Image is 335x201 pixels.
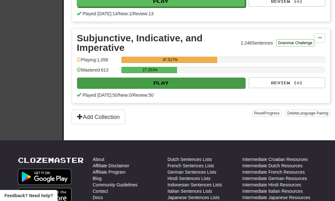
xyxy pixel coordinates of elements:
[133,11,153,16] span: Review: 13
[119,93,132,98] span: New: 0
[242,156,308,163] a: Intermediate Croatian Resources
[167,188,212,194] a: Italian Sentences Lists
[123,67,177,73] div: 27.293%
[298,111,328,115] span: Language Pairing
[252,110,281,117] button: ResetProgress
[4,192,53,199] span: Open feedback widget
[93,188,108,194] a: Contact
[133,93,153,98] span: Review: 50
[77,67,118,77] div: Mastered: 613
[242,194,310,201] a: Intermediate Japanese Resources
[167,182,222,188] a: Indonesian Sentences Lists
[77,33,238,52] div: Subjunctive, Indicative, and Imperative
[18,169,71,185] img: Get it on Google Play
[77,57,118,67] div: Playing: 1,056
[82,11,118,16] span: Played [DATE]: 14
[264,111,280,115] span: Progress
[132,93,133,98] span: /
[93,194,103,201] a: Docs
[93,175,102,182] a: Blog
[93,163,129,169] a: Affiliate Disclaimer
[77,78,245,88] button: Play
[18,156,84,164] a: Clozemaster
[167,156,212,163] a: Dutch Sentences Lists
[241,40,273,46] div: 2,246 Sentences
[72,110,125,124] button: Add Collection
[82,93,118,98] span: Played [DATE]: 50
[242,182,301,188] a: Intermediate Hindi Resources
[93,169,125,175] a: Affiliate Program
[119,11,132,16] span: New: 1
[167,194,219,201] a: Japanese Sentences Lists
[132,11,133,16] span: /
[167,163,214,169] a: French Sentences Lists
[242,169,305,175] a: Intermediate French Resources
[242,163,303,169] a: Intermediate Dutch Resources
[118,11,119,16] span: /
[118,93,119,98] span: /
[276,39,314,46] button: Grammar Challenge
[285,110,330,117] button: DeleteLanguage Pairing
[123,57,217,63] div: 47.017%
[167,169,216,175] a: German Sentences Lists
[167,175,210,182] a: Hindi Sentences Lists
[249,77,325,88] button: Review (0)
[242,188,303,194] a: Intermediate Italian Resources
[93,182,138,188] a: Community Guidelines
[93,156,104,163] a: About
[242,175,307,182] a: Intermediate German Resources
